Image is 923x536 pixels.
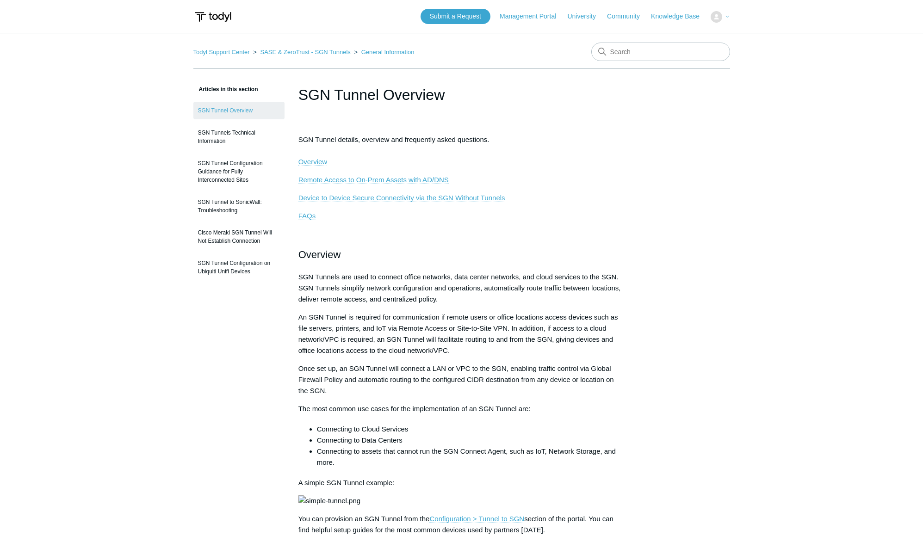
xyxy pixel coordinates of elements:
li: Todyl Support Center [193,49,252,55]
span: SGN Tunnels are used to connect office networks, data center networks, and cloud services to the ... [298,273,621,303]
a: FAQs [298,212,316,220]
span: section of the portal. You can find helpful setup guides for the most common devices used by part... [298,515,613,534]
a: General Information [361,49,415,55]
span: Connecting to assets that cannot run the SGN Connect Agent, such as IoT, Network Storage, and more. [317,447,616,466]
h1: SGN Tunnel Overview [298,84,625,106]
span: SGN Tunnel details, overview and frequently asked questions. [298,136,489,166]
span: Overview [298,249,341,260]
img: Todyl Support Center Help Center home page [193,8,233,25]
a: SGN Tunnel to SonicWall: Troubleshooting [193,193,285,219]
a: SGN Tunnel Configuration on Ubiquiti Unifi Devices [193,254,285,280]
a: Remote Access to On-Prem Assets with AD/DNS [298,176,449,184]
a: Device to Device Secure Connectivity via the SGN Without Tunnels [298,194,505,202]
a: SGN Tunnel Overview [193,102,285,119]
a: SASE & ZeroTrust - SGN Tunnels [260,49,350,55]
a: Configuration > Tunnel to SGN [429,515,524,523]
a: Management Portal [500,12,565,21]
a: SGN Tunnel Configuration Guidance for Fully Interconnected Sites [193,154,285,189]
a: Todyl Support Center [193,49,250,55]
span: A simple SGN Tunnel example: [298,479,395,487]
a: Knowledge Base [651,12,709,21]
span: The most common use cases for the implementation of an SGN Tunnel are: [298,405,531,413]
a: SGN Tunnels Technical Information [193,124,285,150]
a: Community [607,12,649,21]
span: Connecting to Data Centers [317,436,403,444]
input: Search [591,43,730,61]
a: Cisco Meraki SGN Tunnel Will Not Establish Connection [193,224,285,250]
li: SASE & ZeroTrust - SGN Tunnels [251,49,352,55]
img: simple-tunnel.png [298,495,360,506]
a: Overview [298,158,328,166]
span: An SGN Tunnel is required for communication if remote users or office locations access devices su... [298,313,618,354]
span: Connecting to Cloud Services [317,425,409,433]
span: Once set up, an SGN Tunnel will connect a LAN or VPC to the SGN, enabling traffic control via Glo... [298,364,614,394]
li: General Information [352,49,414,55]
span: Articles in this section [193,86,258,92]
a: Submit a Request [421,9,490,24]
a: University [567,12,605,21]
span: You can provision an SGN Tunnel from the [298,515,430,523]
